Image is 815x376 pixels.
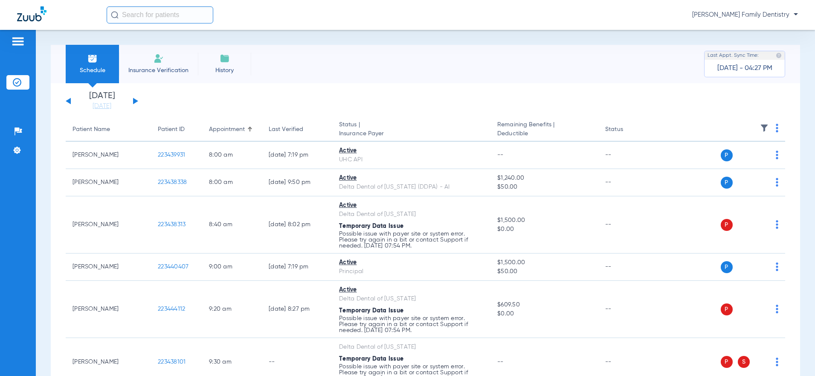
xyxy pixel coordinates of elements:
[497,309,592,318] span: $0.00
[158,152,185,158] span: 223439931
[721,219,733,231] span: P
[111,11,119,19] img: Search Icon
[776,262,778,271] img: group-dot-blue.svg
[772,335,815,376] iframe: Chat Widget
[209,125,245,134] div: Appointment
[776,220,778,229] img: group-dot-blue.svg
[598,118,656,142] th: Status
[776,52,782,58] img: last sync help info
[66,281,151,338] td: [PERSON_NAME]
[339,294,484,303] div: Delta Dental of [US_STATE]
[598,196,656,254] td: --
[497,174,592,183] span: $1,240.00
[339,356,403,362] span: Temporary Data Issue
[738,356,750,368] span: S
[339,231,484,249] p: Possible issue with payer site or system error. Please try again in a bit or contact Support if n...
[339,146,484,155] div: Active
[73,125,144,134] div: Patient Name
[721,303,733,315] span: P
[339,223,403,229] span: Temporary Data Issue
[721,356,733,368] span: P
[497,300,592,309] span: $609.50
[158,125,195,134] div: Patient ID
[339,183,484,192] div: Delta Dental of [US_STATE] (DDPA) - AI
[66,169,151,196] td: [PERSON_NAME]
[708,51,759,60] span: Last Appt. Sync Time:
[598,281,656,338] td: --
[204,66,245,75] span: History
[497,152,504,158] span: --
[202,142,262,169] td: 8:00 AM
[497,183,592,192] span: $50.00
[339,258,484,267] div: Active
[11,36,25,47] img: hamburger-icon
[339,174,484,183] div: Active
[776,178,778,187] img: group-dot-blue.svg
[598,169,656,196] td: --
[598,142,656,169] td: --
[721,149,733,161] span: P
[339,286,484,294] div: Active
[76,102,128,111] a: [DATE]
[209,125,255,134] div: Appointment
[717,64,772,73] span: [DATE] - 04:27 PM
[776,151,778,159] img: group-dot-blue.svg
[66,254,151,281] td: [PERSON_NAME]
[17,6,46,21] img: Zuub Logo
[269,125,325,134] div: Last Verified
[66,142,151,169] td: [PERSON_NAME]
[154,53,164,64] img: Manual Insurance Verification
[73,125,110,134] div: Patient Name
[262,169,332,196] td: [DATE] 9:50 PM
[721,177,733,189] span: P
[339,343,484,352] div: Delta Dental of [US_STATE]
[220,53,230,64] img: History
[262,196,332,254] td: [DATE] 8:02 PM
[776,305,778,313] img: group-dot-blue.svg
[87,53,98,64] img: Schedule
[339,210,484,219] div: Delta Dental of [US_STATE]
[158,222,186,227] span: 223438313
[490,118,598,142] th: Remaining Benefits |
[339,308,403,314] span: Temporary Data Issue
[76,92,128,111] li: [DATE]
[339,129,484,138] span: Insurance Payer
[692,11,798,19] span: [PERSON_NAME] Family Dentistry
[202,169,262,196] td: 8:00 AM
[269,125,303,134] div: Last Verified
[339,315,484,333] p: Possible issue with payer site or system error. Please try again in a bit or contact Support if n...
[125,66,191,75] span: Insurance Verification
[497,267,592,276] span: $50.00
[158,125,185,134] div: Patient ID
[66,196,151,254] td: [PERSON_NAME]
[262,254,332,281] td: [DATE] 7:19 PM
[760,124,769,132] img: filter.svg
[107,6,213,23] input: Search for patients
[202,281,262,338] td: 9:20 AM
[497,258,592,267] span: $1,500.00
[339,267,484,276] div: Principal
[202,196,262,254] td: 8:40 AM
[497,225,592,234] span: $0.00
[262,281,332,338] td: [DATE] 8:27 PM
[202,254,262,281] td: 9:00 AM
[158,359,186,365] span: 223438101
[158,179,187,185] span: 223438338
[339,201,484,210] div: Active
[332,118,490,142] th: Status |
[497,216,592,225] span: $1,500.00
[158,306,185,312] span: 223444112
[776,124,778,132] img: group-dot-blue.svg
[158,264,189,270] span: 223440407
[598,254,656,281] td: --
[497,359,504,365] span: --
[497,129,592,138] span: Deductible
[721,261,733,273] span: P
[262,142,332,169] td: [DATE] 7:19 PM
[339,155,484,164] div: UHC API
[72,66,113,75] span: Schedule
